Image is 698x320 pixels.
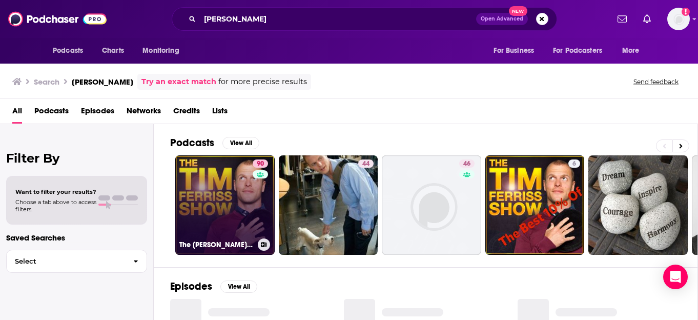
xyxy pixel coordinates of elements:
a: PodcastsView All [170,136,259,149]
a: 44 [279,155,378,255]
span: Select [7,258,125,265]
a: EpisodesView All [170,280,257,293]
button: open menu [135,41,192,61]
img: Podchaser - Follow, Share and Rate Podcasts [8,9,107,29]
button: open menu [546,41,617,61]
a: 90 [253,159,268,168]
img: User Profile [667,8,690,30]
a: 90The [PERSON_NAME] Show [175,155,275,255]
a: 44 [358,159,374,168]
button: open menu [615,41,652,61]
h3: [PERSON_NAME] [72,77,133,87]
div: Search podcasts, credits, & more... [172,7,557,31]
button: Open AdvancedNew [476,13,528,25]
span: Want to filter your results? [15,188,96,195]
div: Open Intercom Messenger [663,265,688,289]
a: Show notifications dropdown [639,10,655,28]
span: Choose a tab above to access filters. [15,198,96,213]
span: New [509,6,527,16]
h2: Filter By [6,151,147,166]
span: for more precise results [218,76,307,88]
h2: Episodes [170,280,212,293]
a: Networks [127,103,161,124]
button: open menu [46,41,96,61]
a: Episodes [81,103,114,124]
a: 46 [459,159,475,168]
a: Try an exact match [141,76,216,88]
span: Podcasts [53,44,83,58]
button: Send feedback [630,77,682,86]
svg: Add a profile image [682,8,690,16]
button: View All [220,281,257,293]
span: 90 [257,159,264,169]
button: open menu [486,41,547,61]
span: 46 [463,159,470,169]
h3: Search [34,77,59,87]
a: 6 [568,159,580,168]
span: Charts [102,44,124,58]
button: View All [222,137,259,149]
span: For Podcasters [553,44,602,58]
a: Credits [173,103,200,124]
span: 6 [572,159,576,169]
input: Search podcasts, credits, & more... [200,11,476,27]
span: Logged in as sophiak [667,8,690,30]
a: Lists [212,103,228,124]
a: 6 [485,155,585,255]
a: Show notifications dropdown [613,10,631,28]
h2: Podcasts [170,136,214,149]
p: Saved Searches [6,233,147,243]
a: Charts [95,41,130,61]
a: Podcasts [34,103,69,124]
h3: The [PERSON_NAME] Show [179,241,254,249]
span: Monitoring [142,44,179,58]
button: Show profile menu [667,8,690,30]
span: For Business [494,44,534,58]
a: 46 [382,155,481,255]
span: 44 [362,159,369,169]
button: Select [6,250,147,273]
a: All [12,103,22,124]
span: Open Advanced [481,16,523,22]
span: More [622,44,640,58]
